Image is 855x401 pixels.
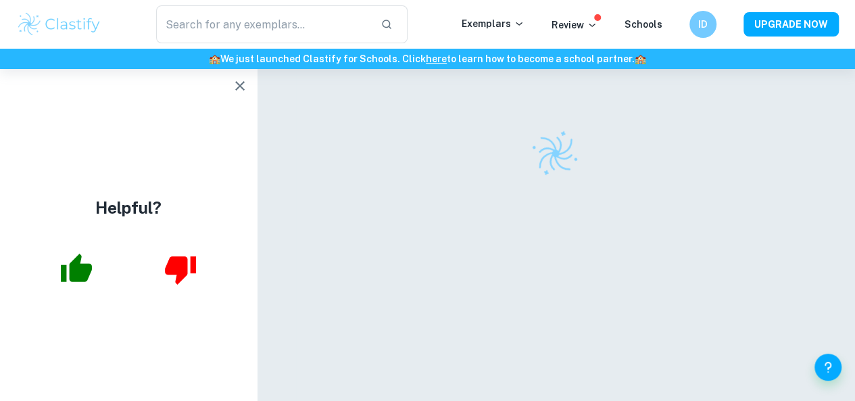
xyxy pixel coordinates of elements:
[695,17,711,32] h6: ID
[689,11,716,38] button: ID
[3,51,852,66] h6: We just launched Clastify for Schools. Click to learn how to become a school partner.
[209,53,220,64] span: 🏫
[156,5,370,43] input: Search for any exemplars...
[462,16,524,31] p: Exemplars
[552,18,597,32] p: Review
[743,12,839,37] button: UPGRADE NOW
[524,122,587,185] img: Clastify logo
[625,19,662,30] a: Schools
[426,53,447,64] a: here
[635,53,646,64] span: 🏫
[95,195,162,220] h4: Helpful?
[814,354,841,381] button: Help and Feedback
[16,11,102,38] img: Clastify logo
